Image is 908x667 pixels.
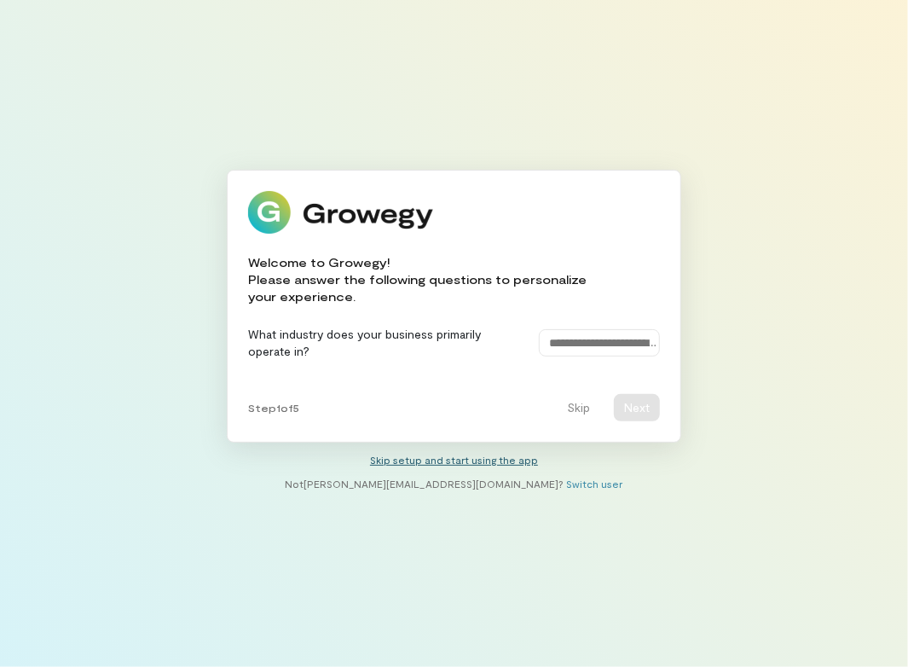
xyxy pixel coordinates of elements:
[248,401,299,415] span: Step 1 of 5
[248,191,434,234] img: Growegy logo
[286,478,564,490] span: Not [PERSON_NAME][EMAIL_ADDRESS][DOMAIN_NAME] ?
[614,394,660,421] button: Next
[248,254,660,305] div: Welcome to Growegy! Please answer the following questions to personalize your experience.
[370,454,538,466] a: Skip setup and start using the app
[248,326,522,360] label: What industry does your business primarily operate in?
[557,394,600,421] button: Skip
[567,478,623,490] a: Switch user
